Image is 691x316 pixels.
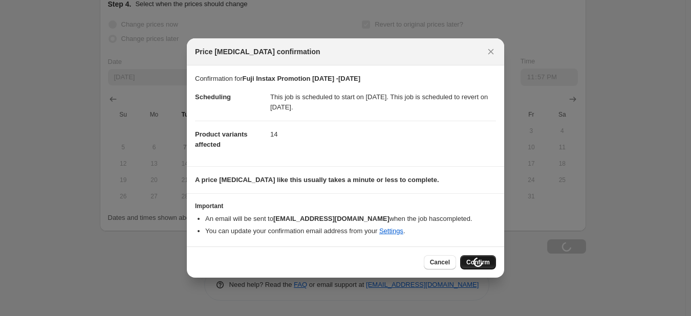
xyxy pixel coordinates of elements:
span: Scheduling [195,93,231,101]
b: A price [MEDICAL_DATA] like this usually takes a minute or less to complete. [195,176,439,184]
span: Product variants affected [195,130,248,148]
button: Close [484,44,498,59]
span: Cancel [430,258,450,266]
span: Price [MEDICAL_DATA] confirmation [195,47,320,57]
b: Fuji Instax Promotion [DATE] -[DATE] [242,75,360,82]
dd: 14 [270,121,496,148]
dd: This job is scheduled to start on [DATE]. This job is scheduled to revert on [DATE]. [270,84,496,121]
li: You can update your confirmation email address from your . [205,226,496,236]
p: Confirmation for [195,74,496,84]
a: Settings [379,227,403,235]
button: Cancel [424,255,456,269]
b: [EMAIL_ADDRESS][DOMAIN_NAME] [273,215,390,222]
li: An email will be sent to when the job has completed . [205,214,496,224]
h3: Important [195,202,496,210]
